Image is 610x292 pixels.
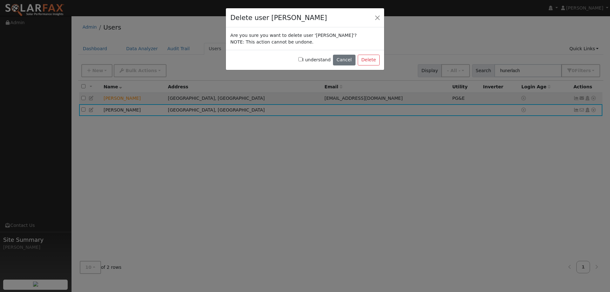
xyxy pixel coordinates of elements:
[298,57,302,61] input: I understand
[358,55,380,65] button: Delete
[230,13,327,23] h4: Delete user [PERSON_NAME]
[373,13,382,22] button: Close
[333,55,356,65] button: Cancel
[298,57,331,63] label: I understand
[230,33,357,44] span: Are you sure you want to delete user '[PERSON_NAME]'? NOTE: This action cannot be undone.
